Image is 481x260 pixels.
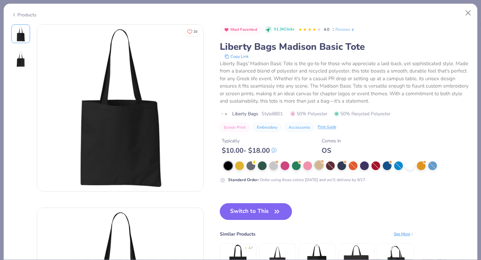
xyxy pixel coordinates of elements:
button: Badge Button [220,25,261,34]
span: 91.3K Clicks [274,27,294,32]
span: 20 [193,30,197,33]
div: See More [394,231,414,237]
div: Order using these colors [DATE] and we’ll delivery by 9/17. [228,177,366,183]
div: Liberty Bags' Madison Basic Tote is the go-to for those who appreciate a laid-back, yet sophistic... [220,60,470,105]
div: Similar Products [220,231,256,238]
div: Comes In [322,137,341,144]
img: brand logo [220,111,229,117]
button: Screen Print [220,123,250,132]
button: copy to clipboard [222,53,251,60]
div: 4.0 Stars [298,24,321,35]
div: Liberty Bags Madison Basic Tote [220,40,470,53]
span: Style 8801 [262,110,283,117]
span: Liberty Bags [232,110,258,117]
span: 4.0 [324,27,329,32]
a: 1 Reviews [332,26,355,32]
div: Print Guide [318,124,336,130]
span: Most Favorited [230,28,257,31]
button: Switch to This [220,203,292,220]
div: $ 10.00 - $ 18.00 [222,146,277,155]
img: Front [37,25,203,191]
span: 50% Polyester [290,110,327,117]
span: 50% Recycled Polyester [334,110,390,117]
button: Close [462,7,475,19]
strong: Standard Order : [228,177,259,182]
img: Back [13,51,29,67]
div: ★ [245,246,247,249]
button: Accessories [285,123,314,132]
img: Front [13,26,29,42]
img: Most Favorited sort [224,27,229,32]
button: Like [184,27,200,36]
div: OS [322,146,341,155]
div: Typically [222,137,277,144]
button: Embroidery [253,123,281,132]
div: Products [11,11,36,18]
div: 4.7 [249,246,253,251]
